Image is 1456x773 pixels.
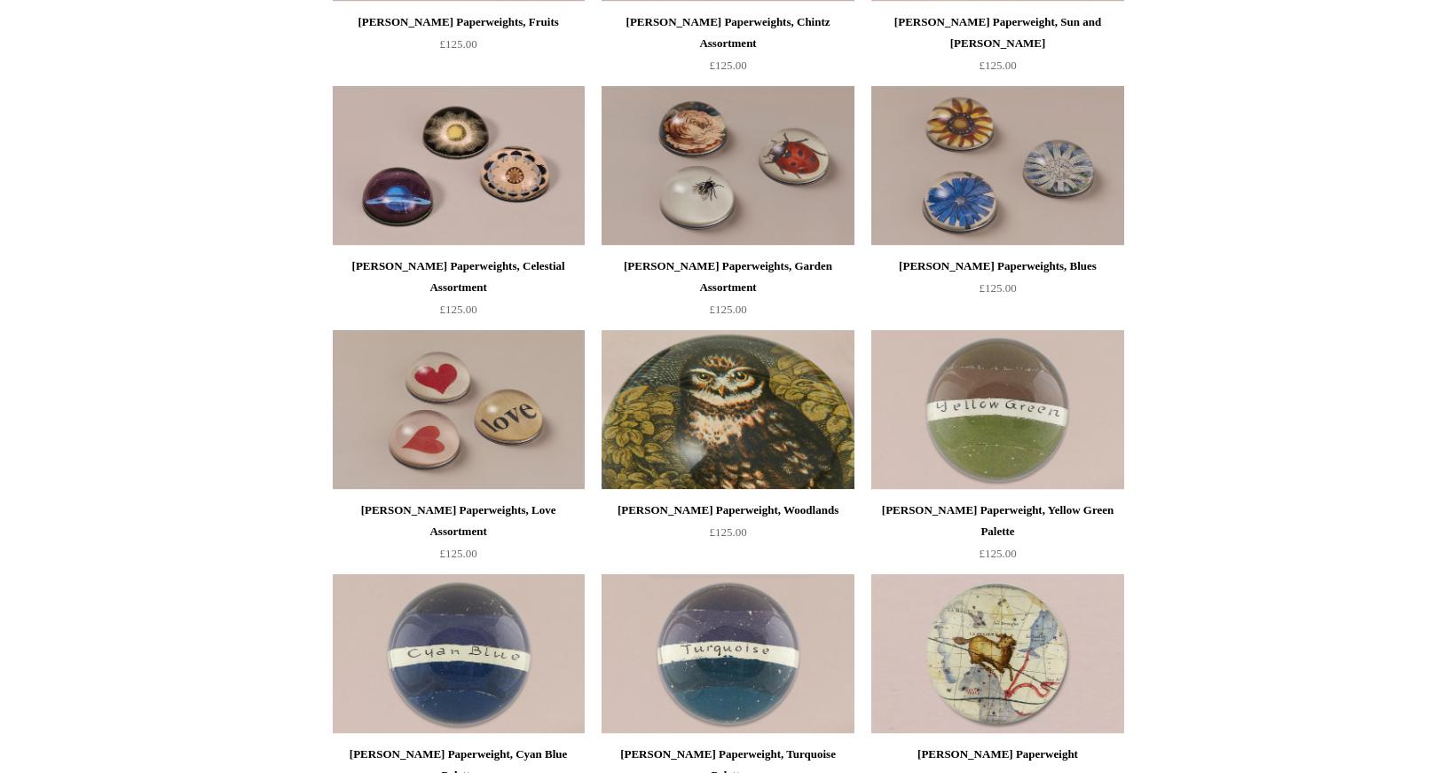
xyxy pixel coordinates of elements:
div: [PERSON_NAME] Paperweights, Fruits [337,12,580,33]
span: £125.00 [439,547,476,560]
span: £125.00 [979,281,1016,295]
a: [PERSON_NAME] Paperweight, Woodlands £125.00 [602,500,854,572]
span: £125.00 [439,303,476,316]
span: £125.00 [979,59,1016,72]
span: £125.00 [709,525,746,539]
a: John Derian Paperweights, Blues John Derian Paperweights, Blues [871,86,1123,246]
img: John Derian Paperweight, Turquoise Palette [602,574,854,734]
a: [PERSON_NAME] Paperweights, Garden Assortment £125.00 [602,256,854,328]
a: John Derian Paperweights, Celestial Assortment John Derian Paperweights, Celestial Assortment [333,86,585,246]
img: John Derian Paperweights, Celestial Assortment [333,86,585,246]
div: [PERSON_NAME] Paperweights, Love Assortment [337,500,580,542]
img: John Derian Paperweight, Woodlands [602,330,854,490]
a: John Derian Paperweights, Garden Assortment John Derian Paperweights, Garden Assortment [602,86,854,246]
div: [PERSON_NAME] Paperweight [876,744,1119,765]
a: John Derian Paperweight, Woodlands John Derian Paperweight, Woodlands [602,330,854,490]
a: John Derian Paperweights, Love Assortment John Derian Paperweights, Love Assortment [333,330,585,490]
div: [PERSON_NAME] Paperweights, Blues [876,256,1119,277]
div: [PERSON_NAME] Paperweight, Woodlands [606,500,849,521]
img: John Derian Paperweights, Love Assortment [333,330,585,490]
a: [PERSON_NAME] Paperweights, Celestial Assortment £125.00 [333,256,585,328]
a: [PERSON_NAME] Paperweights, Love Assortment £125.00 [333,500,585,572]
span: £125.00 [979,547,1016,560]
a: John Derian Paperweight, Yellow Green Palette John Derian Paperweight, Yellow Green Palette [871,330,1123,490]
a: [PERSON_NAME] Paperweight, Yellow Green Palette £125.00 [871,500,1123,572]
a: [PERSON_NAME] Paperweights, Chintz Assortment £125.00 [602,12,854,84]
span: £125.00 [709,303,746,316]
a: [PERSON_NAME] Paperweight, Sun and [PERSON_NAME] £125.00 [871,12,1123,84]
img: John Derian Paperweight, Cyan Blue Palette [333,574,585,734]
a: John Derian Paperweight, Turquoise Palette John Derian Paperweight, Turquoise Palette [602,574,854,734]
a: [PERSON_NAME] Paperweights, Blues £125.00 [871,256,1123,328]
div: [PERSON_NAME] Paperweights, Chintz Assortment [606,12,849,54]
div: [PERSON_NAME] Paperweights, Garden Assortment [606,256,849,298]
div: [PERSON_NAME] Paperweights, Celestial Assortment [337,256,580,298]
a: John Derian Paperweight, Cyan Blue Palette John Derian Paperweight, Cyan Blue Palette [333,574,585,734]
a: John Derian Aries Paperweight John Derian Aries Paperweight [871,574,1123,734]
div: [PERSON_NAME] Paperweight, Yellow Green Palette [876,500,1119,542]
img: John Derian Paperweight, Yellow Green Palette [871,330,1123,490]
span: £125.00 [709,59,746,72]
img: John Derian Paperweights, Blues [871,86,1123,246]
img: John Derian Aries Paperweight [871,574,1123,734]
span: £125.00 [439,37,476,51]
img: John Derian Paperweights, Garden Assortment [602,86,854,246]
a: [PERSON_NAME] Paperweights, Fruits £125.00 [333,12,585,84]
div: [PERSON_NAME] Paperweight, Sun and [PERSON_NAME] [876,12,1119,54]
